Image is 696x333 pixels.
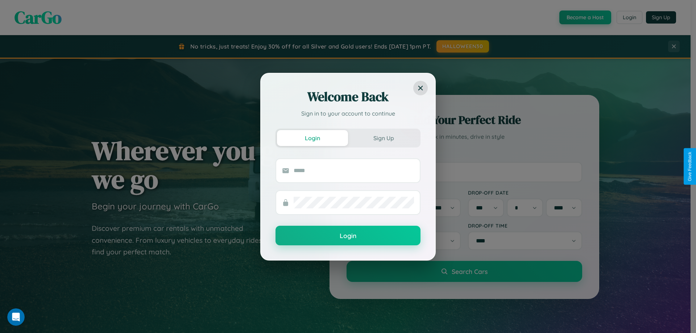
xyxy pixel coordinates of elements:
[277,130,348,146] button: Login
[7,308,25,326] iframe: Intercom live chat
[687,152,692,181] div: Give Feedback
[275,88,420,105] h2: Welcome Back
[348,130,419,146] button: Sign Up
[275,109,420,118] p: Sign in to your account to continue
[275,226,420,245] button: Login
